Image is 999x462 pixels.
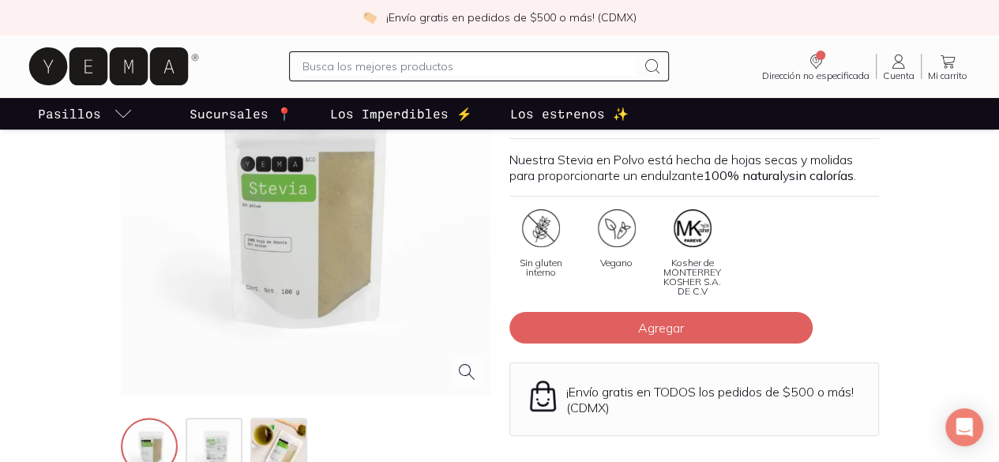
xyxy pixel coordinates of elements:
input: Busca los mejores productos [302,57,636,76]
span: Vegano [600,258,633,268]
p: ¡Envío gratis en pedidos de $500 o más! (CDMX) [386,9,637,25]
a: Cuenta [877,52,921,81]
img: certificate_86a4b5dc-104e-40e4-a7f8-89b43527f01f=fwebp-q70-w96 [598,209,636,247]
p: Los estrenos ✨ [510,104,629,123]
a: Sucursales 📍 [186,98,295,130]
a: Dirección no especificada [756,52,876,81]
span: Agregar [638,320,684,336]
span: Sin gluten interno [509,258,573,277]
span: Kosher de MONTERREY KOSHER S.A. DE C.V [661,258,724,296]
span: Cuenta [883,71,914,81]
p: Los Imperdibles ⚡️ [330,104,472,123]
p: ¡Envío gratis en TODOS los pedidos de $500 o más! (CDMX) [566,384,862,415]
a: Los Imperdibles ⚡️ [327,98,475,130]
a: Mi carrito [922,52,974,81]
div: Open Intercom Messenger [945,408,983,446]
img: check [362,10,377,24]
a: pasillo-todos-link [35,98,136,130]
p: Pasillos [38,104,101,123]
strong: 100% natural [704,167,783,183]
img: certificate_95b315a0-6def-49e8-a3b1-b6c9e7ad47a7=fwebp-q70-w96 [674,209,712,247]
a: Los estrenos ✨ [507,98,632,130]
strong: sin calorías [789,167,854,183]
img: certificate_55e4a1f1-8c06-4539-bb7a-cfec37afd660=fwebp-q70-w96 [522,209,560,247]
span: Dirección no especificada [762,71,869,81]
p: Sucursales 📍 [190,104,292,123]
p: Nuestra Stevia en Polvo está hecha de hojas secas y molidas para proporcionarte un endulzante y . [509,152,879,183]
button: Agregar [509,312,813,344]
img: Envío [526,379,560,413]
span: Mi carrito [928,71,967,81]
